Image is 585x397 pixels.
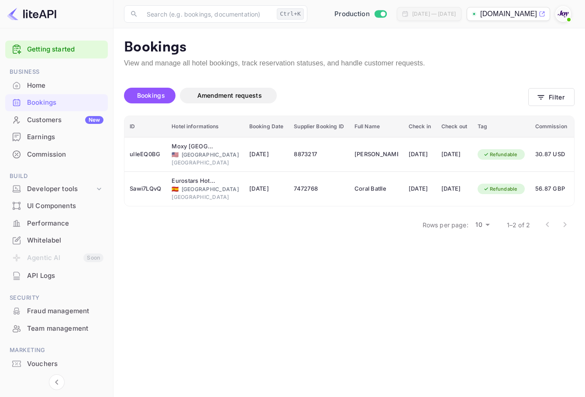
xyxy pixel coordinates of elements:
[5,267,108,284] a: API Logs
[5,215,108,231] a: Performance
[130,147,161,161] div: uIleEQ0BG
[409,147,431,161] div: [DATE]
[27,271,103,281] div: API Logs
[5,356,108,373] div: Vouchers
[130,182,161,196] div: Sawi7LQvQ
[530,116,572,137] th: Commission
[354,182,398,196] div: Coral Batlle
[172,186,179,192] span: Spain
[124,58,575,68] p: View and manage all hotel bookings, track reservation statuses, and handle customer requests.
[5,77,108,93] a: Home
[5,267,108,284] div: API Logs
[349,116,403,137] th: Full Name
[480,9,537,19] p: [DOMAIN_NAME]
[7,7,56,21] img: LiteAPI logo
[27,201,103,211] div: UI Components
[27,236,103,246] div: Whitelabel
[478,149,523,160] div: Refundable
[277,8,304,20] div: Ctrl+K
[27,115,103,125] div: Customers
[507,220,530,229] p: 1–2 of 2
[403,116,436,137] th: Check in
[27,132,103,142] div: Earnings
[124,88,528,103] div: account-settings tabs
[27,44,103,55] a: Getting started
[528,88,575,106] button: Filter
[124,39,575,56] p: Bookings
[27,184,95,194] div: Developer tools
[294,182,344,196] div: 7472768
[412,10,456,18] div: [DATE] — [DATE]
[441,147,467,161] div: [DATE]
[124,116,166,137] th: ID
[27,150,103,160] div: Commission
[172,142,215,151] div: Moxy Minneapolis Downtown
[172,193,239,201] div: [GEOGRAPHIC_DATA]
[556,7,570,21] img: With Joy
[5,232,108,249] div: Whitelabel
[289,116,349,137] th: Supplier Booking ID
[5,303,108,319] a: Fraud management
[85,116,103,124] div: New
[5,41,108,58] div: Getting started
[5,129,108,146] div: Earnings
[27,81,103,91] div: Home
[409,182,431,196] div: [DATE]
[436,116,472,137] th: Check out
[172,152,179,157] span: United States of America
[27,219,103,229] div: Performance
[137,92,165,99] span: Bookings
[334,9,370,19] span: Production
[5,67,108,77] span: Business
[5,320,108,336] a: Team management
[5,303,108,320] div: Fraud management
[5,129,108,145] a: Earnings
[249,150,284,159] span: [DATE]
[27,324,103,334] div: Team management
[331,9,390,19] div: Switch to Sandbox mode
[27,359,103,369] div: Vouchers
[5,293,108,303] span: Security
[5,232,108,248] a: Whitelabel
[478,184,523,195] div: Refundable
[249,184,284,194] span: [DATE]
[5,146,108,162] a: Commission
[49,374,65,390] button: Collapse navigation
[354,147,398,161] div: JOAN BATLLE
[423,220,468,229] p: Rows per page:
[5,77,108,94] div: Home
[5,181,108,197] div: Developer tools
[294,147,344,161] div: 8873217
[172,151,239,159] div: [GEOGRAPHIC_DATA]
[5,198,108,214] a: UI Components
[244,116,289,137] th: Booking Date
[535,150,567,159] span: 30.87 USD
[172,159,239,167] div: [GEOGRAPHIC_DATA]
[441,182,467,196] div: [DATE]
[535,184,567,194] span: 56.87 GBP
[5,94,108,111] div: Bookings
[5,346,108,355] span: Marketing
[172,177,215,185] div: Eurostars Hotel De La Reconquista
[197,92,262,99] span: Amendment requests
[472,219,493,231] div: 10
[5,356,108,372] a: Vouchers
[27,98,103,108] div: Bookings
[5,146,108,163] div: Commission
[172,185,239,193] div: [GEOGRAPHIC_DATA]
[5,94,108,110] a: Bookings
[472,116,530,137] th: Tag
[166,116,244,137] th: Hotel informations
[5,215,108,232] div: Performance
[5,198,108,215] div: UI Components
[5,112,108,129] div: CustomersNew
[27,306,103,316] div: Fraud management
[5,171,108,181] span: Build
[141,5,273,23] input: Search (e.g. bookings, documentation)
[5,112,108,128] a: CustomersNew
